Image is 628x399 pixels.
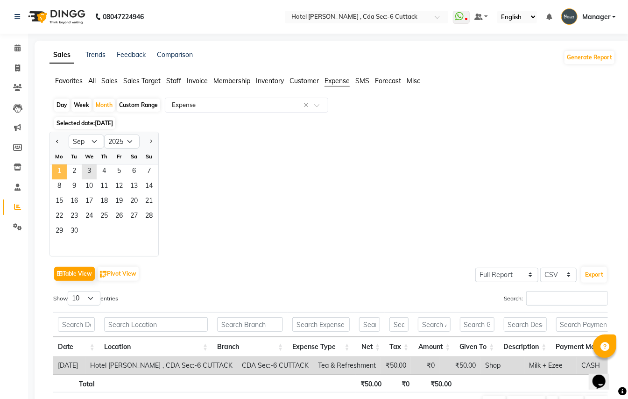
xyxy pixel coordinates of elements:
[127,194,141,209] span: 20
[85,357,237,374] td: Hotel [PERSON_NAME] , CDA Sec:-6 CUTTACK
[561,8,578,25] img: Manager
[112,179,127,194] span: 12
[166,77,181,85] span: Staff
[67,179,82,194] span: 9
[127,164,141,179] div: Saturday, September 6, 2025
[127,149,141,164] div: Sa
[582,12,610,22] span: Manager
[292,317,350,332] input: Search Expense Type
[112,194,127,209] div: Friday, September 19, 2025
[387,374,415,392] th: ₹0
[67,209,82,224] div: Tuesday, September 23, 2025
[413,337,455,357] th: Amount: activate to sort column ascending
[141,179,156,194] span: 14
[52,224,67,239] span: 29
[97,194,112,209] span: 18
[141,164,156,179] div: Sunday, September 7, 2025
[103,4,144,30] b: 08047224946
[52,164,67,179] div: Monday, September 1, 2025
[97,179,112,194] div: Thursday, September 11, 2025
[67,149,82,164] div: Tu
[256,77,284,85] span: Inventory
[82,164,97,179] div: Wednesday, September 3, 2025
[97,164,112,179] span: 4
[54,134,61,149] button: Previous month
[67,209,82,224] span: 23
[499,337,551,357] th: Description: activate to sort column ascending
[112,164,127,179] div: Friday, September 5, 2025
[54,99,70,112] div: Day
[354,337,385,357] th: Net: activate to sort column ascending
[82,164,97,179] span: 3
[460,317,494,332] input: Search Given To
[52,179,67,194] div: Monday, September 8, 2025
[375,77,401,85] span: Forecast
[147,134,155,149] button: Next month
[82,179,97,194] span: 10
[98,267,139,281] button: Pivot View
[355,77,369,85] span: SMS
[411,357,439,374] td: ₹0
[212,337,288,357] th: Branch: activate to sort column ascending
[53,337,99,357] th: Date: activate to sort column ascending
[67,164,82,179] div: Tuesday, September 2, 2025
[455,337,499,357] th: Given To: activate to sort column ascending
[414,374,456,392] th: ₹50.00
[52,179,67,194] span: 8
[52,149,67,164] div: Mo
[69,135,104,149] select: Select month
[123,77,161,85] span: Sales Target
[564,51,614,64] button: Generate Report
[127,209,141,224] div: Saturday, September 27, 2025
[104,317,208,332] input: Search Location
[112,209,127,224] div: Friday, September 26, 2025
[52,209,67,224] span: 22
[359,317,380,332] input: Search Net
[67,194,82,209] div: Tuesday, September 16, 2025
[187,77,208,85] span: Invoice
[71,99,92,112] div: Week
[289,77,319,85] span: Customer
[54,117,115,129] span: Selected date:
[117,99,160,112] div: Custom Range
[313,357,381,374] td: Tea & Refreshment
[551,337,615,357] th: Payment Mode: activate to sort column ascending
[288,337,354,357] th: Expense Type: activate to sort column ascending
[556,317,611,332] input: Search Payment Mode
[49,47,74,64] a: Sales
[82,194,97,209] span: 17
[67,224,82,239] div: Tuesday, September 30, 2025
[55,77,83,85] span: Favorites
[526,291,608,306] input: Search:
[101,77,118,85] span: Sales
[52,209,67,224] div: Monday, September 22, 2025
[54,267,95,281] button: Table View
[97,179,112,194] span: 11
[141,209,156,224] div: Sunday, September 28, 2025
[97,164,112,179] div: Thursday, September 4, 2025
[389,317,409,332] input: Search Tax
[356,374,387,392] th: ₹50.00
[418,317,450,332] input: Search Amount
[97,194,112,209] div: Thursday, September 18, 2025
[67,179,82,194] div: Tuesday, September 9, 2025
[93,99,115,112] div: Month
[53,357,85,374] td: [DATE]
[141,194,156,209] span: 21
[67,224,82,239] span: 30
[112,194,127,209] span: 19
[504,317,547,332] input: Search Description
[52,224,67,239] div: Monday, September 29, 2025
[95,120,113,127] span: [DATE]
[112,179,127,194] div: Friday, September 12, 2025
[127,179,141,194] div: Saturday, September 13, 2025
[112,149,127,164] div: Fr
[217,317,283,332] input: Search Branch
[100,271,107,278] img: pivot.png
[82,194,97,209] div: Wednesday, September 17, 2025
[127,164,141,179] span: 6
[104,135,140,149] select: Select year
[52,194,67,209] div: Monday, September 15, 2025
[68,291,100,306] select: Showentries
[117,50,146,59] a: Feedback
